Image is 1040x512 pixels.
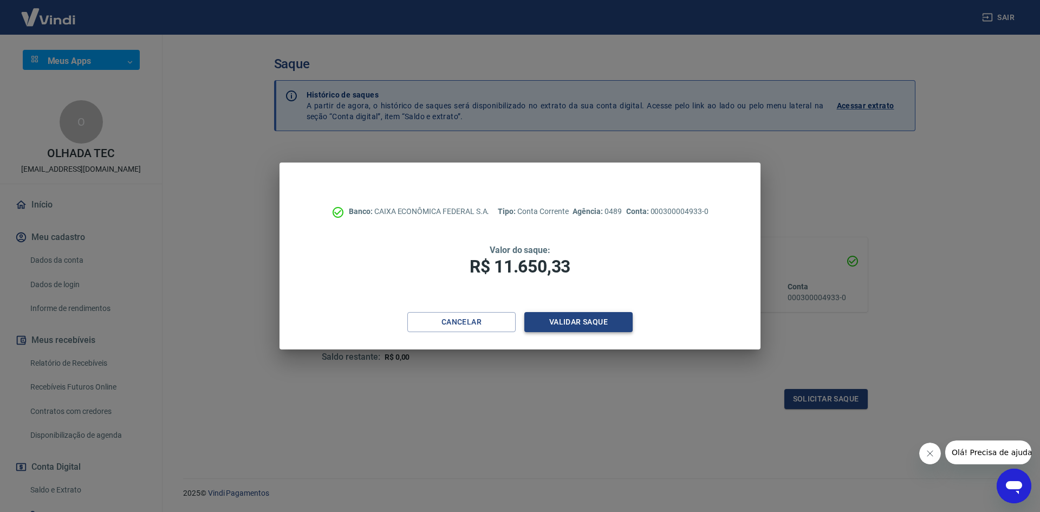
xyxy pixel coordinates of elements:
[945,440,1031,464] iframe: Mensagem da empresa
[573,207,604,216] span: Agência:
[626,206,708,217] p: 000300004933-0
[470,256,570,277] span: R$ 11.650,33
[407,312,516,332] button: Cancelar
[498,206,568,217] p: Conta Corrente
[349,207,374,216] span: Banco:
[919,443,941,464] iframe: Fechar mensagem
[573,206,621,217] p: 0489
[997,469,1031,503] iframe: Botão para abrir a janela de mensagens
[626,207,651,216] span: Conta:
[498,207,517,216] span: Tipo:
[349,206,489,217] p: CAIXA ECONÔMICA FEDERAL S.A.
[524,312,633,332] button: Validar saque
[490,245,550,255] span: Valor do saque:
[6,8,91,16] span: Olá! Precisa de ajuda?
